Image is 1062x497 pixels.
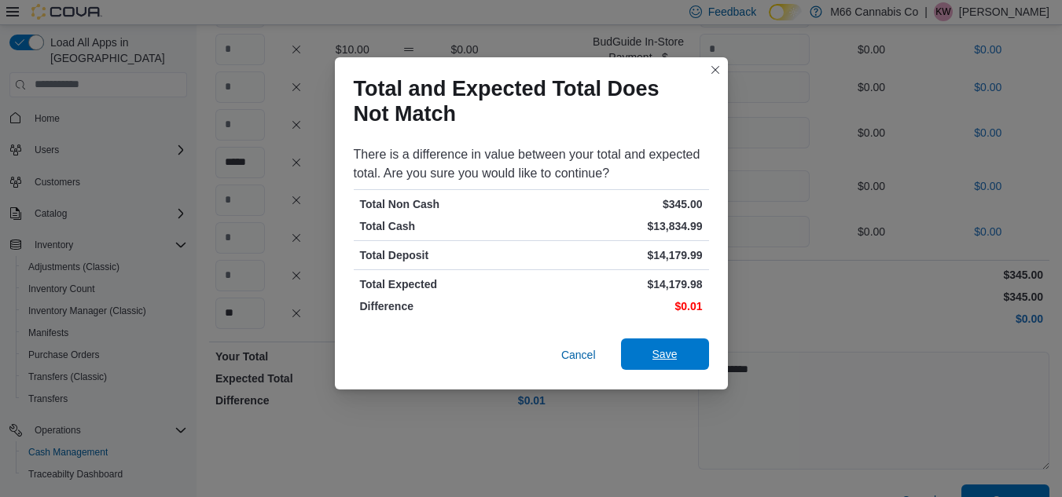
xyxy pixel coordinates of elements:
p: Total Expected [360,276,528,292]
button: Closes this modal window [706,60,725,79]
span: Cancel [561,347,596,363]
p: Total Cash [360,218,528,234]
p: $13,834.99 [535,218,703,234]
p: $0.01 [535,298,703,314]
div: There is a difference in value between your total and expected total. Are you sure you would like... [354,145,709,183]
button: Cancel [555,339,602,371]
p: Total Non Cash [360,196,528,212]
p: $345.00 [535,196,703,212]
h1: Total and Expected Total Does Not Match [354,76,696,126]
span: Save [652,346,678,362]
p: $14,179.98 [535,276,703,292]
p: Difference [360,298,528,314]
p: $14,179.99 [535,247,703,263]
button: Save [621,338,709,370]
p: Total Deposit [360,247,528,263]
